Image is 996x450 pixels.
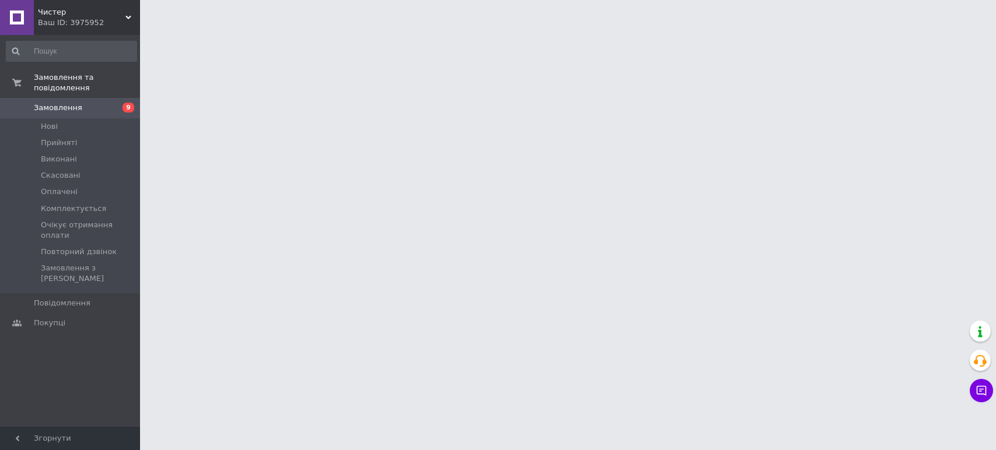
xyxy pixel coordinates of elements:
span: Чистер [38,7,125,17]
span: Покупці [34,318,65,328]
span: Скасовані [41,170,81,181]
span: Замовлення з [PERSON_NAME] [41,263,136,284]
span: Повідомлення [34,298,90,308]
span: Оплачені [41,187,78,197]
span: Повторний дзвінок [41,247,117,257]
span: Замовлення та повідомлення [34,72,140,93]
span: Нові [41,121,58,132]
span: Очікує отримання оплати [41,220,136,241]
span: Комплектується [41,203,106,214]
button: Чат з покупцем [970,379,993,402]
span: Виконані [41,154,77,164]
span: Замовлення [34,103,82,113]
span: 9 [123,103,134,112]
input: Пошук [6,41,137,62]
div: Ваш ID: 3975952 [38,17,140,28]
span: Прийняті [41,138,77,148]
